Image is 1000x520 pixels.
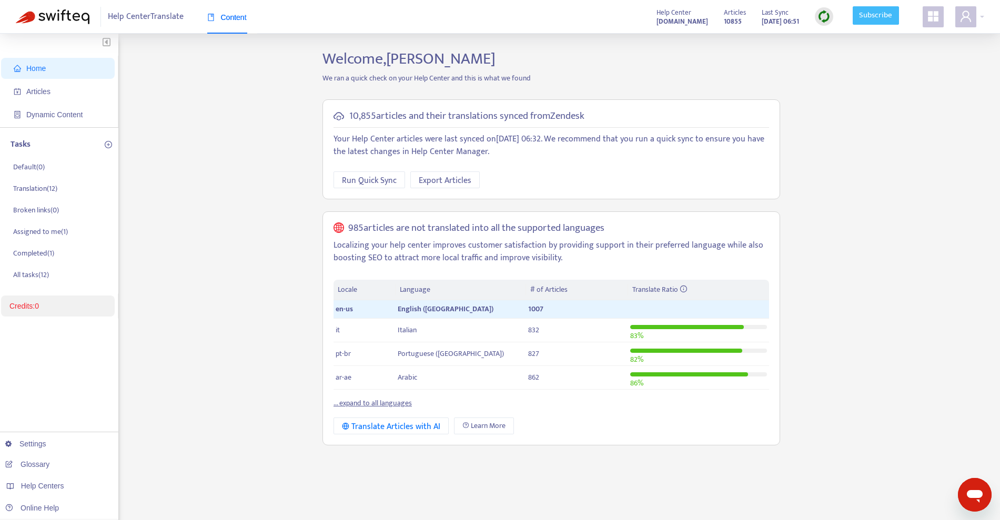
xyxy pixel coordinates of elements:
span: Help Center [656,7,691,18]
span: Welcome, [PERSON_NAME] [322,46,496,72]
p: Completed ( 1 ) [13,248,54,259]
span: 862 [528,371,539,383]
span: 1007 [528,303,543,315]
a: Learn More [454,417,514,434]
span: English ([GEOGRAPHIC_DATA]) [398,303,493,315]
span: cloud-sync [334,111,344,121]
a: [DOMAIN_NAME] [656,15,708,27]
span: book [207,14,215,21]
div: Translate Articles with AI [342,420,440,433]
span: Learn More [471,420,506,432]
span: Articles [26,87,50,96]
div: Translate Ratio [632,284,765,295]
p: All tasks ( 12 ) [13,269,49,280]
a: Subscribe [853,6,899,25]
span: Run Quick Sync [342,174,397,187]
img: sync.dc5367851b00ba804db3.png [817,10,831,23]
p: Assigned to me ( 1 ) [13,226,68,237]
strong: 10855 [724,16,742,27]
span: Articles [724,7,746,18]
span: 82 % [630,353,643,365]
span: Help Centers [21,482,64,490]
span: it [336,324,340,336]
h5: 10,855 articles and their translations synced from Zendesk [349,110,584,123]
button: Run Quick Sync [334,171,405,188]
span: Home [26,64,46,73]
h5: 985 articles are not translated into all the supported languages [348,222,604,234]
p: We ran a quick check on your Help Center and this is what we found [315,73,788,84]
span: global [334,222,344,234]
p: Translation ( 12 ) [13,183,57,194]
span: 86 % [630,377,643,389]
iframe: Button to launch messaging window [958,478,992,512]
span: en-us [336,303,353,315]
span: Last Sync [762,7,789,18]
span: account-book [14,88,21,95]
a: Glossary [5,460,49,468]
a: Online Help [5,504,59,512]
span: pt-br [336,348,351,360]
span: ar-ae [336,371,351,383]
p: Your Help Center articles were last synced on [DATE] 06:32 . We recommend that you run a quick sy... [334,133,769,158]
strong: [DOMAIN_NAME] [656,16,708,27]
th: Locale [334,280,396,300]
p: Tasks [11,138,31,151]
p: Broken links ( 0 ) [13,205,59,216]
span: Italian [398,324,417,336]
th: # of Articles [526,280,628,300]
span: container [14,111,21,118]
span: Help Center Translate [108,7,184,27]
span: appstore [927,10,940,23]
button: Export Articles [410,171,480,188]
span: user [959,10,972,23]
strong: [DATE] 06:51 [762,16,799,27]
button: Translate Articles with AI [334,417,449,434]
a: Settings [5,440,46,448]
span: 832 [528,324,539,336]
span: plus-circle [105,141,112,148]
a: Credits:0 [9,302,39,310]
p: Default ( 0 ) [13,161,45,172]
span: Portuguese ([GEOGRAPHIC_DATA]) [398,348,504,360]
span: Content [207,13,247,22]
a: ... expand to all languages [334,397,412,409]
span: Dynamic Content [26,110,83,119]
span: 83 % [630,330,643,342]
img: Swifteq [16,9,89,24]
span: 827 [528,348,539,360]
th: Language [396,280,526,300]
span: Export Articles [419,174,471,187]
span: Arabic [398,371,417,383]
p: Localizing your help center improves customer satisfaction by providing support in their preferre... [334,239,769,264]
span: home [14,65,21,72]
